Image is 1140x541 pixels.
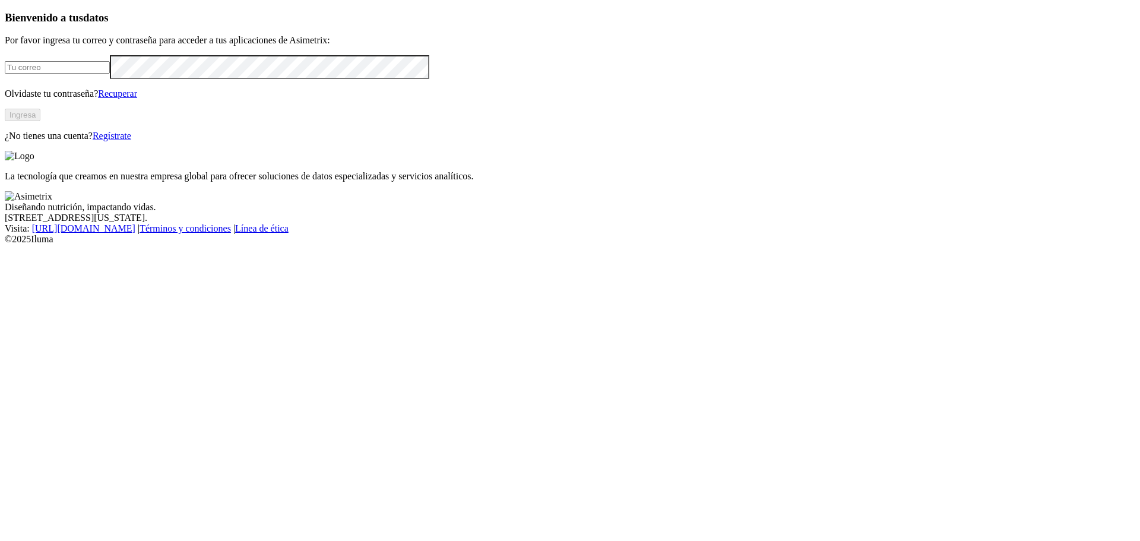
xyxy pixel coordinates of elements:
p: La tecnología que creamos en nuestra empresa global para ofrecer soluciones de datos especializad... [5,171,1135,182]
a: [URL][DOMAIN_NAME] [32,223,135,233]
span: datos [83,11,109,24]
img: Asimetrix [5,191,52,202]
a: Regístrate [93,131,131,141]
a: Línea de ética [235,223,289,233]
div: Diseñando nutrición, impactando vidas. [5,202,1135,213]
div: Visita : | | [5,223,1135,234]
button: Ingresa [5,109,40,121]
div: [STREET_ADDRESS][US_STATE]. [5,213,1135,223]
a: Recuperar [98,88,137,99]
input: Tu correo [5,61,110,74]
p: Olvidaste tu contraseña? [5,88,1135,99]
div: © 2025 Iluma [5,234,1135,245]
img: Logo [5,151,34,162]
p: Por favor ingresa tu correo y contraseña para acceder a tus aplicaciones de Asimetrix: [5,35,1135,46]
h3: Bienvenido a tus [5,11,1135,24]
a: Términos y condiciones [140,223,231,233]
p: ¿No tienes una cuenta? [5,131,1135,141]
